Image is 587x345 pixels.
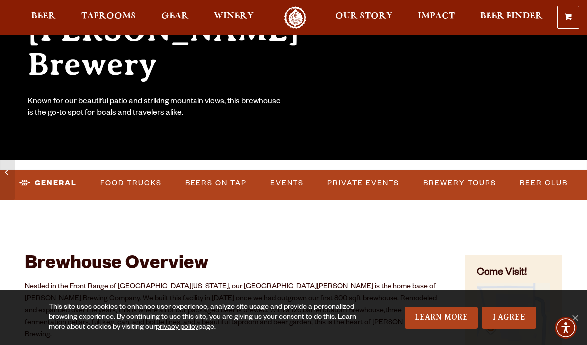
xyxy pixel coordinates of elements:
[474,6,549,29] a: Beer Finder
[277,6,314,29] a: Odell Home
[266,172,308,195] a: Events
[405,307,478,329] a: Learn More
[25,6,62,29] a: Beer
[181,172,251,195] a: Beers on Tap
[15,172,81,195] a: General
[480,12,543,20] span: Beer Finder
[516,172,572,195] a: Beer Club
[161,12,189,20] span: Gear
[97,172,166,195] a: Food Trucks
[323,172,403,195] a: Private Events
[207,6,260,29] a: Winery
[25,255,440,276] h2: Brewhouse Overview
[156,324,198,332] a: privacy policy
[555,317,577,339] div: Accessibility Menu
[477,266,550,281] h4: Come Visit!
[482,307,536,329] a: I Agree
[31,12,56,20] span: Beer
[214,12,254,20] span: Winery
[335,12,392,20] span: Our Story
[81,12,136,20] span: Taprooms
[419,172,500,195] a: Brewery Tours
[411,6,461,29] a: Impact
[28,97,283,120] div: Known for our beautiful patio and striking mountain views, this brewhouse is the go-to spot for l...
[75,6,142,29] a: Taprooms
[49,303,371,333] div: This site uses cookies to enhance user experience, analyze site usage and provide a personalized ...
[329,6,399,29] a: Our Story
[418,12,455,20] span: Impact
[155,6,195,29] a: Gear
[25,281,440,341] p: Nestled in the Front Range of [GEOGRAPHIC_DATA][US_STATE], our [GEOGRAPHIC_DATA][PERSON_NAME] is ...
